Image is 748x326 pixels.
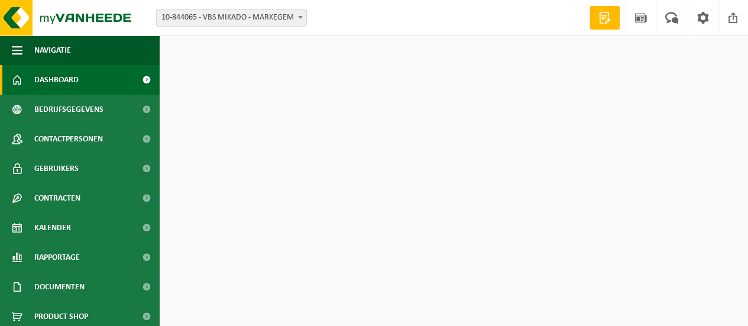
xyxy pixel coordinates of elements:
span: Kalender [34,213,71,243]
span: 10-844065 - VBS MIKADO - MARKEGEM [156,9,307,27]
span: Contactpersonen [34,124,103,154]
span: Dashboard [34,65,79,95]
span: Bedrijfsgegevens [34,95,103,124]
span: Contracten [34,183,80,213]
span: Rapportage [34,243,80,272]
span: 10-844065 - VBS MIKADO - MARKEGEM [157,9,306,26]
span: Navigatie [34,35,71,65]
span: Documenten [34,272,85,302]
span: Gebruikers [34,154,79,183]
